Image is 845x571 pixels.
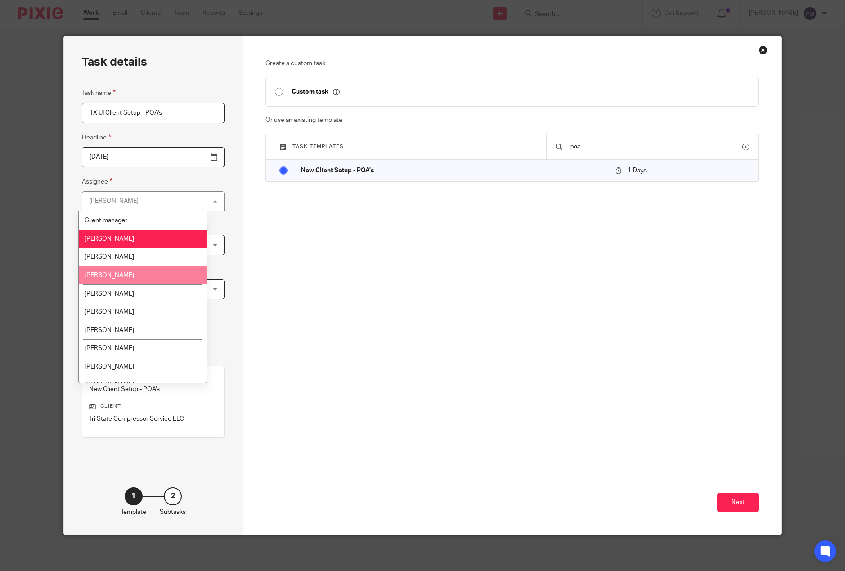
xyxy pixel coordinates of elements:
[82,132,111,143] label: Deadline
[85,364,134,370] span: [PERSON_NAME]
[125,487,143,505] div: 1
[164,487,182,505] div: 2
[89,198,139,204] div: [PERSON_NAME]
[717,493,759,512] button: Next
[759,45,768,54] div: Close this dialog window
[82,103,225,123] input: Task name
[85,272,134,279] span: [PERSON_NAME]
[121,508,146,517] p: Template
[292,88,340,96] p: Custom task
[85,254,134,260] span: [PERSON_NAME]
[85,291,134,297] span: [PERSON_NAME]
[89,403,218,410] p: Client
[85,236,134,242] span: [PERSON_NAME]
[82,88,116,98] label: Task name
[301,166,606,175] p: New Client Setup - POA's
[89,385,218,394] p: New Client Setup - POA's
[82,176,112,187] label: Assignee
[85,309,134,315] span: [PERSON_NAME]
[628,167,647,174] span: 1 Days
[85,217,127,224] span: Client manager
[265,116,759,125] p: Or use an existing template
[85,327,134,333] span: [PERSON_NAME]
[85,382,134,388] span: [PERSON_NAME]
[160,508,186,517] p: Subtasks
[85,345,134,351] span: [PERSON_NAME]
[82,147,225,167] input: Pick a date
[569,142,742,152] input: Search...
[82,54,147,70] h2: Task details
[265,59,759,68] p: Create a custom task
[89,414,218,423] p: Tri State Compressor Service LLC
[292,144,344,149] span: Task templates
